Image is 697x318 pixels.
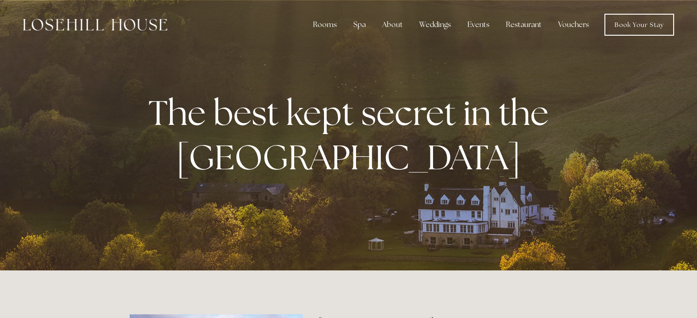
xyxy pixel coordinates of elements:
[499,16,549,34] div: Restaurant
[375,16,410,34] div: About
[604,14,674,36] a: Book Your Stay
[412,16,458,34] div: Weddings
[460,16,497,34] div: Events
[551,16,596,34] a: Vouchers
[346,16,373,34] div: Spa
[306,16,344,34] div: Rooms
[23,19,167,31] img: Losehill House
[148,90,556,180] strong: The best kept secret in the [GEOGRAPHIC_DATA]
